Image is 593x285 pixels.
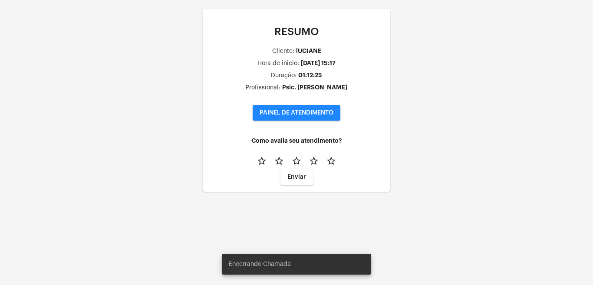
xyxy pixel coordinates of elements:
[271,72,296,79] div: Duração:
[272,48,294,55] div: Cliente:
[246,85,280,91] div: Profissional:
[253,105,340,121] button: PAINEL DE ATENDIMENTO
[280,169,313,185] button: Enviar
[296,48,321,54] div: lUCIANE
[326,156,336,166] mat-icon: star_border
[287,174,306,180] span: Enviar
[257,156,267,166] mat-icon: star_border
[309,156,319,166] mat-icon: star_border
[274,156,284,166] mat-icon: star_border
[210,26,383,37] p: RESUMO
[210,138,383,144] h4: Como avalia seu atendimento?
[298,72,322,79] div: 01:12:25
[260,110,333,116] span: PAINEL DE ATENDIMENTO
[257,60,299,67] div: Hora de inicio:
[301,60,336,66] div: [DATE] 15:17
[291,156,302,166] mat-icon: star_border
[229,260,291,269] span: Encerrando Chamada
[282,84,347,91] div: Psic. [PERSON_NAME]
